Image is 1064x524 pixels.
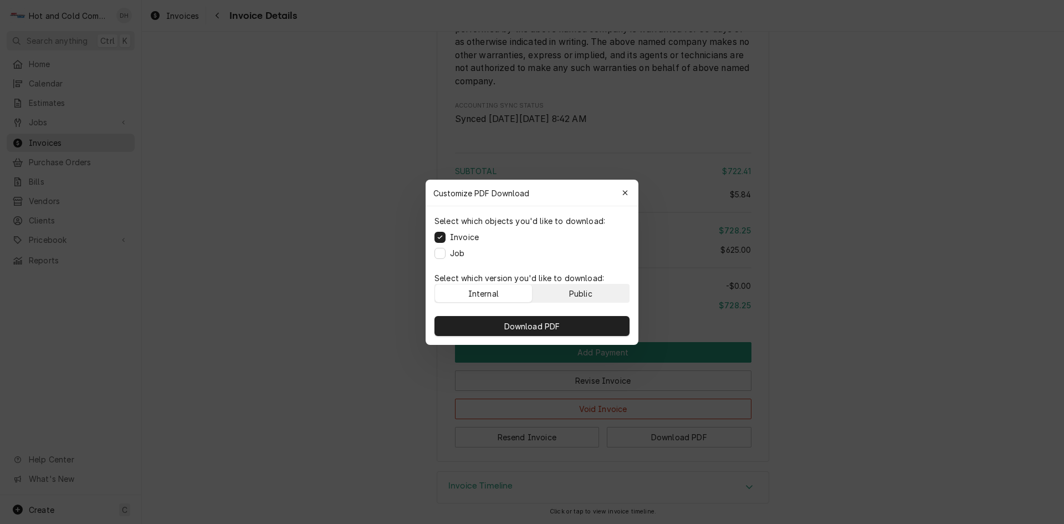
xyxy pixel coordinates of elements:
[426,180,638,206] div: Customize PDF Download
[450,231,479,243] label: Invoice
[434,316,630,336] button: Download PDF
[434,215,605,227] p: Select which objects you'd like to download:
[502,320,562,332] span: Download PDF
[468,287,499,299] div: Internal
[450,247,464,259] label: Job
[434,272,630,284] p: Select which version you'd like to download:
[569,287,592,299] div: Public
